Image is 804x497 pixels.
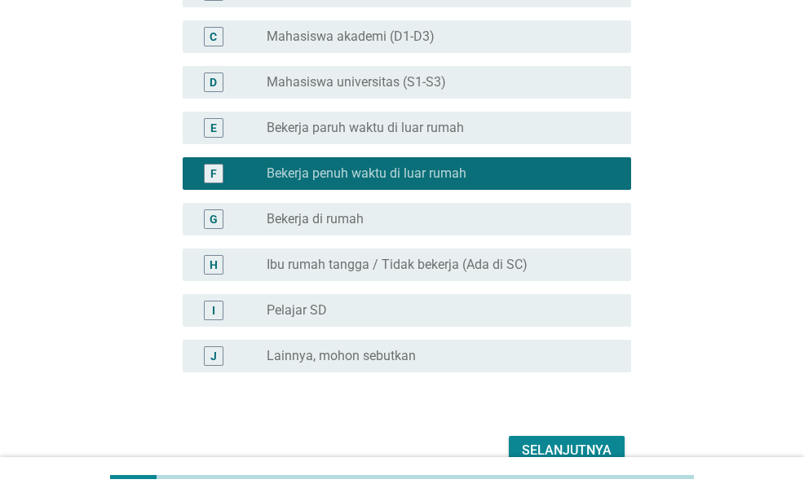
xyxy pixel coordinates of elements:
[210,210,218,227] div: G
[509,436,625,465] button: Selanjutnya
[267,165,466,182] label: Bekerja penuh waktu di luar rumah
[212,301,215,319] div: I
[210,73,217,90] div: D
[267,302,327,319] label: Pelajar SD
[267,211,364,227] label: Bekerja di rumah
[210,256,218,273] div: H
[267,120,464,136] label: Bekerja paruh waktu di luar rumah
[210,165,217,182] div: F
[210,28,217,45] div: C
[267,29,435,45] label: Mahasiswa akademi (D1-D3)
[267,348,416,364] label: Lainnya, mohon sebutkan
[210,119,217,136] div: E
[210,347,217,364] div: J
[267,74,446,90] label: Mahasiswa universitas (S1-S3)
[522,441,612,460] div: Selanjutnya
[267,257,528,273] label: Ibu rumah tangga / Tidak bekerja (Ada di SC)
